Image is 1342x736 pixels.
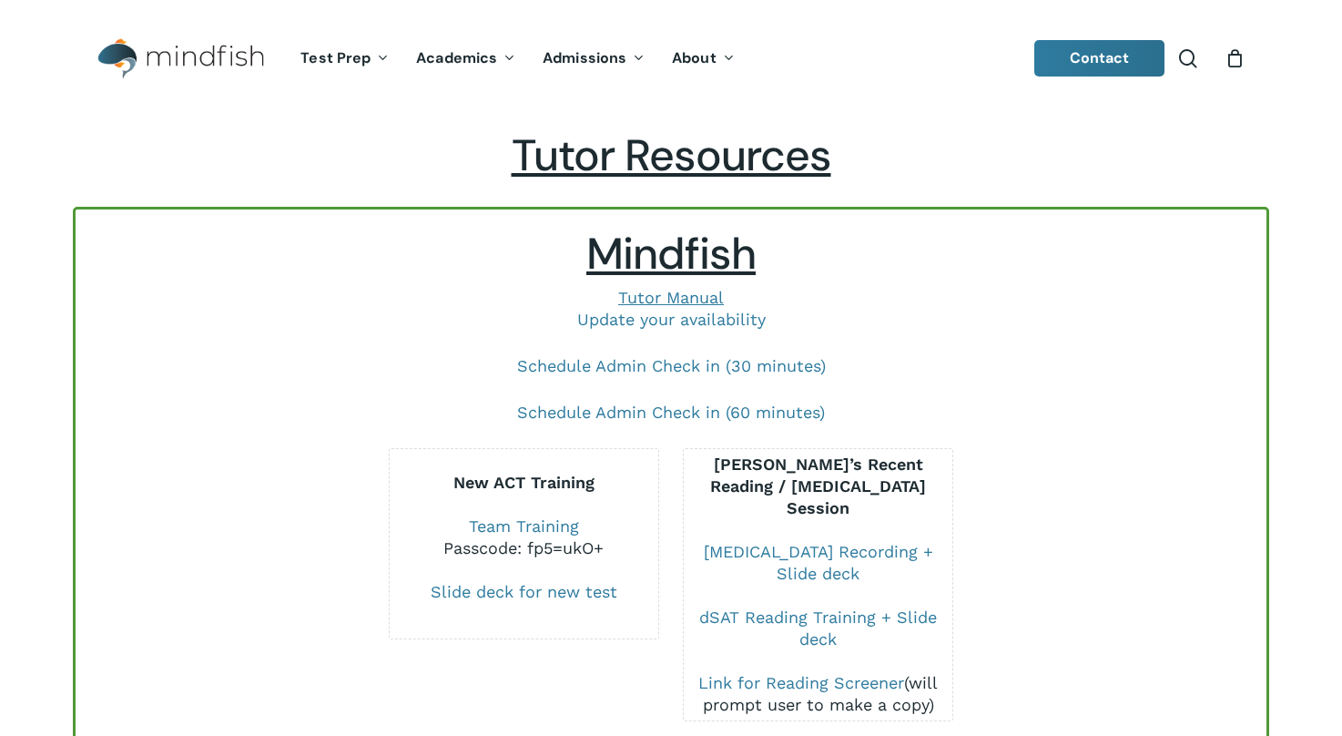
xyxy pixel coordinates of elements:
[512,127,831,184] span: Tutor Resources
[529,51,658,66] a: Admissions
[453,473,595,492] b: New ACT Training
[73,25,1269,93] header: Main Menu
[469,516,579,536] a: Team Training
[431,582,617,601] a: Slide deck for new test
[402,51,529,66] a: Academics
[684,672,952,716] div: (will prompt user to make a copy)
[287,51,402,66] a: Test Prep
[699,608,937,649] a: dSAT Reading Training + Slide deck
[698,673,904,692] a: Link for Reading Screener
[1034,40,1165,77] a: Contact
[1070,48,1130,67] span: Contact
[672,48,717,67] span: About
[517,403,825,422] a: Schedule Admin Check in (60 minutes)
[517,356,826,375] a: Schedule Admin Check in (30 minutes)
[577,310,766,329] a: Update your availability
[300,48,371,67] span: Test Prep
[287,25,747,93] nav: Main Menu
[416,48,497,67] span: Academics
[1225,48,1245,68] a: Cart
[710,455,926,517] b: [PERSON_NAME]’s Recent Reading / [MEDICAL_DATA] Session
[704,542,933,583] a: [MEDICAL_DATA] Recording + Slide deck
[390,537,658,559] div: Passcode: fp5=ukO+
[618,288,724,307] a: Tutor Manual
[658,51,748,66] a: About
[543,48,626,67] span: Admissions
[586,225,756,282] span: Mindfish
